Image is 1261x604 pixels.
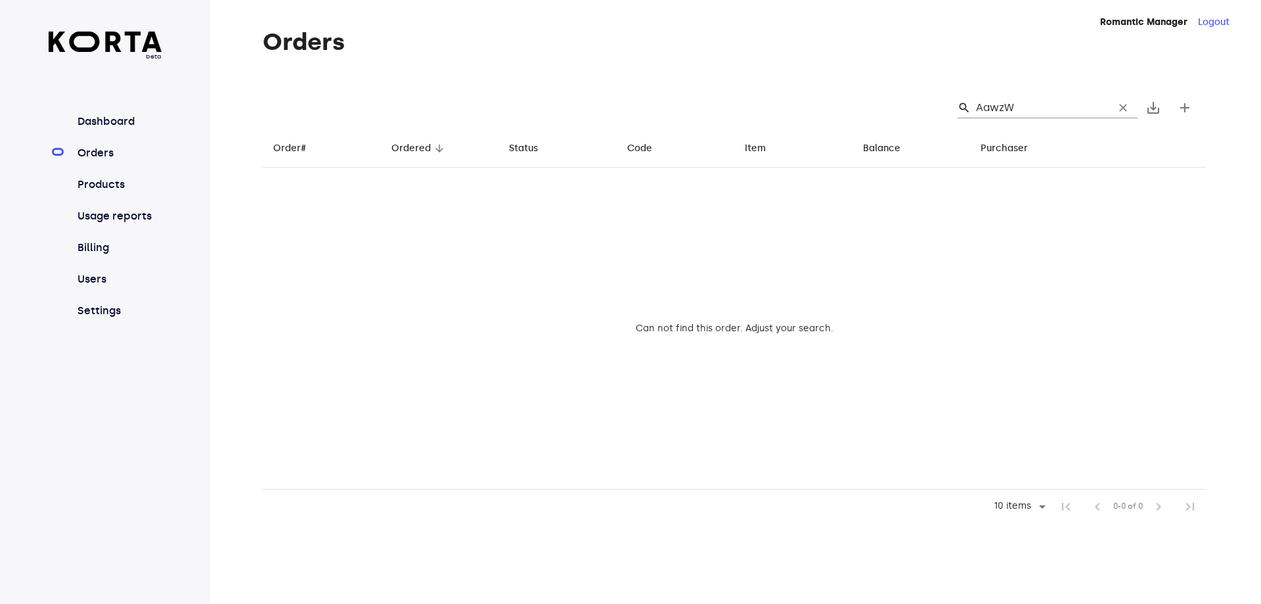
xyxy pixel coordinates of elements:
[263,29,1206,55] h1: Orders
[1177,100,1193,116] span: add
[75,271,162,287] a: Users
[49,32,162,52] img: Korta
[1117,101,1130,114] span: clear
[49,32,162,61] a: beta
[1109,93,1138,122] button: Clear Search
[863,141,900,156] div: Balance
[263,168,1206,490] td: Can not find this order. Adjust your search.
[745,141,766,156] div: Item
[627,141,652,156] div: Code
[745,141,783,156] span: Item
[509,141,555,156] span: Status
[981,141,1028,156] div: Purchaser
[1050,491,1082,523] span: First Page
[976,97,1103,118] input: Search
[1169,92,1201,124] button: Create new gift card
[1174,491,1206,523] span: Last Page
[391,141,448,156] span: Ordered
[75,303,162,319] a: Settings
[75,240,162,256] a: Billing
[75,177,162,193] a: Products
[1082,491,1113,523] span: Previous Page
[863,141,918,156] span: Balance
[509,141,538,156] div: Status
[273,141,323,156] span: Order#
[75,145,162,161] a: Orders
[1138,92,1169,124] button: Export
[958,101,971,114] span: search
[75,114,162,129] a: Dashboard
[1113,500,1143,513] span: 0-0 of 0
[1198,16,1229,29] button: Logout
[1100,16,1187,28] strong: Romantic Manager
[1143,491,1174,523] span: Next Page
[49,52,162,61] span: beta
[75,208,162,224] a: Usage reports
[981,141,1045,156] span: Purchaser
[433,143,445,154] span: arrow_downward
[990,501,1034,512] div: 10 items
[1145,100,1161,116] span: save_alt
[985,497,1050,517] div: 10 items
[391,141,431,156] div: Ordered
[627,141,669,156] span: Code
[273,141,306,156] div: Order#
